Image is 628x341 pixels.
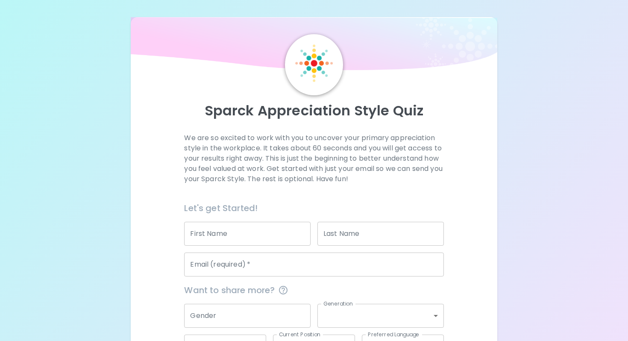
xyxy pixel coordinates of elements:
img: wave [131,17,497,75]
p: We are so excited to work with you to uncover your primary appreciation style in the workplace. I... [184,133,443,184]
label: Generation [323,300,353,307]
h6: Let's get Started! [184,201,443,215]
label: Current Position [279,331,320,338]
span: Want to share more? [184,283,443,297]
p: Sparck Appreciation Style Quiz [141,102,487,119]
svg: This information is completely confidential and only used for aggregated appreciation studies at ... [278,285,288,295]
img: Sparck Logo [295,44,333,82]
label: Preferred Language [368,331,419,338]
